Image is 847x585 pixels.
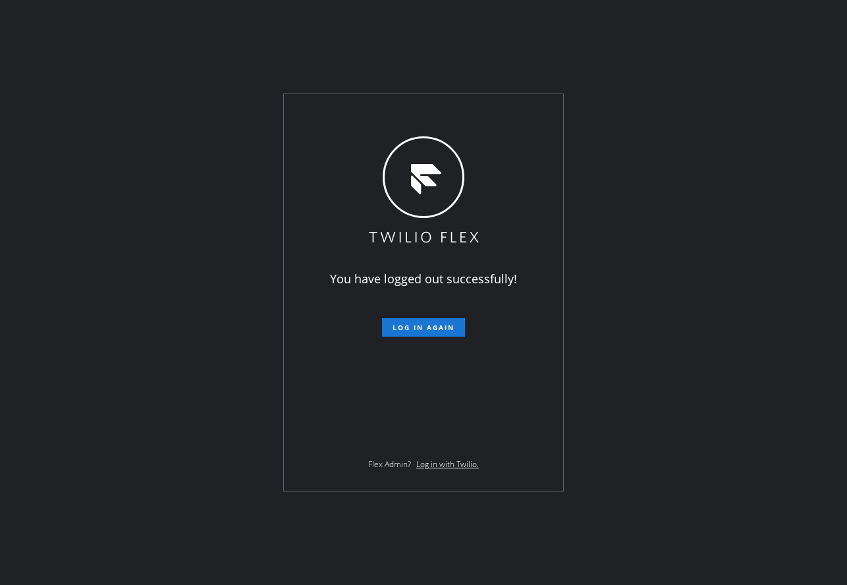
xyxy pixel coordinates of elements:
span: Flex Admin? [368,459,411,470]
span: Log in again [393,323,454,332]
button: Log in again [382,318,465,337]
a: Log in with Twilio. [416,459,479,470]
span: You have logged out successfully! [330,271,517,287]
